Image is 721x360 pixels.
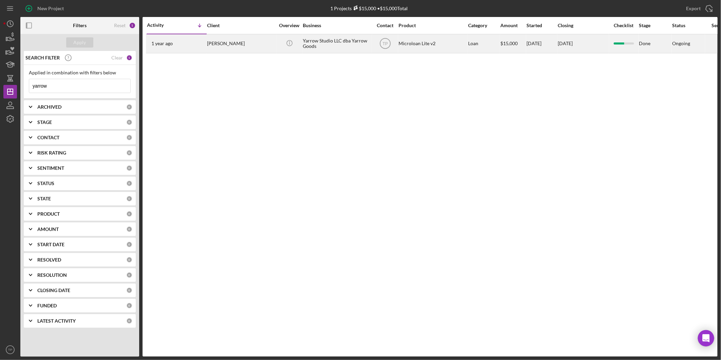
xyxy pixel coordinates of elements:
[558,41,573,46] div: [DATE]
[73,23,87,28] b: Filters
[37,242,64,247] b: START DATE
[526,35,557,53] div: [DATE]
[526,23,557,28] div: Started
[37,181,54,186] b: STATUS
[37,288,70,293] b: CLOSING DATE
[126,165,132,171] div: 0
[609,23,638,28] div: Checklist
[207,23,275,28] div: Client
[126,196,132,202] div: 0
[126,150,132,156] div: 0
[126,119,132,125] div: 0
[3,343,17,357] button: TP
[303,35,371,53] div: Yarrow Studio LLC dba Yarrow Goods
[111,55,123,60] div: Clear
[37,150,66,156] b: RISK RATING
[37,303,57,308] b: FUNDED
[558,23,609,28] div: Closing
[129,22,136,29] div: 1
[37,227,59,232] b: AMOUNT
[277,23,302,28] div: Overview
[126,180,132,186] div: 0
[29,70,131,75] div: Applied in combination with filters below
[639,23,671,28] div: Stage
[20,2,71,15] button: New Project
[25,55,60,60] b: SEARCH FILTER
[126,211,132,217] div: 0
[37,211,60,217] b: PRODUCT
[672,23,705,28] div: Status
[37,318,76,324] b: LATEST ACTIVITY
[679,2,718,15] button: Export
[37,104,61,110] b: ARCHIVED
[151,41,173,46] time: 2024-05-06 19:55
[126,257,132,263] div: 0
[37,272,67,278] b: RESOLUTION
[126,226,132,232] div: 0
[500,35,526,53] div: $15,000
[126,241,132,248] div: 0
[383,41,388,46] text: TP
[352,5,376,11] div: $15,000
[37,196,51,201] b: STATE
[126,287,132,293] div: 0
[468,35,500,53] div: Loan
[74,37,86,48] div: Apply
[500,23,526,28] div: Amount
[672,41,690,46] div: Ongoing
[399,23,466,28] div: Product
[37,165,64,171] b: SENTIMENT
[37,120,52,125] b: STAGE
[114,23,126,28] div: Reset
[639,35,671,53] div: Done
[126,272,132,278] div: 0
[8,348,12,352] text: TP
[207,35,275,53] div: [PERSON_NAME]
[303,23,371,28] div: Business
[698,330,714,346] div: Open Intercom Messenger
[126,104,132,110] div: 0
[126,55,132,61] div: 1
[372,23,398,28] div: Contact
[37,257,61,263] b: RESOLVED
[66,37,93,48] button: Apply
[37,2,64,15] div: New Project
[330,5,408,11] div: 1 Projects • $15,000 Total
[126,303,132,309] div: 0
[126,134,132,141] div: 0
[399,35,466,53] div: Microloan Lite v2
[686,2,701,15] div: Export
[147,22,177,28] div: Activity
[37,135,59,140] b: CONTACT
[126,318,132,324] div: 0
[468,23,500,28] div: Category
